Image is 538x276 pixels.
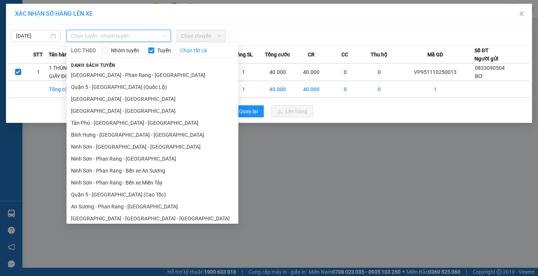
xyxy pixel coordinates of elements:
[396,81,474,98] td: 1
[71,46,96,55] span: LỌC THEO
[67,213,238,224] li: [GEOGRAPHIC_DATA] - [GEOGRAPHIC_DATA] - [GEOGRAPHIC_DATA]
[475,65,505,71] span: 0833090504
[475,73,483,79] span: BƠ
[15,10,93,17] span: XÁC NHẬN SỐ HÀNG LÊN XE
[67,177,238,189] li: Ninh Sơn - Phan Rang - Bến xe Miền Tây
[67,189,238,201] li: Quận 5 - [GEOGRAPHIC_DATA] (Cao Tốc)
[67,81,238,93] li: Quận 5 - [GEOGRAPHIC_DATA] (Quốc Lộ)
[181,30,221,41] span: Chọn chuyến
[180,46,207,55] a: Chọn tất cả
[260,81,294,98] td: 40.000
[49,63,83,81] td: 1 THÙNG GIẤY ĐỒ ĂN
[260,63,294,81] td: 40.000
[265,50,290,59] span: Tổng cước
[33,50,43,59] span: STT
[67,165,238,177] li: Ninh Sơn - Phan Rang - Bến xe An Sương
[108,46,142,55] span: Nhóm tuyến
[511,4,532,25] button: Close
[28,63,48,81] td: 1
[308,50,315,59] span: CR
[67,201,238,213] li: An Sương - Phan Rang - [GEOGRAPHIC_DATA]
[328,81,362,98] td: 0
[427,50,443,59] span: Mã GD
[294,81,328,98] td: 40.000
[67,105,238,117] li: [GEOGRAPHIC_DATA] - [GEOGRAPHIC_DATA]
[227,63,261,81] td: 1
[474,46,498,63] div: Số ĐT Người gửi
[294,63,328,81] td: 40.000
[234,50,253,59] span: Tổng SL
[71,30,166,41] span: Chọn tuyến - nhóm tuyến
[67,117,238,129] li: Tân Phú - [GEOGRAPHIC_DATA] - [GEOGRAPHIC_DATA]
[67,93,238,105] li: [GEOGRAPHIC_DATA] - [GEOGRAPHIC_DATA]
[239,107,258,115] span: Quay lại
[362,81,396,98] td: 0
[49,81,83,98] td: Tổng cộng
[67,69,238,81] li: [GEOGRAPHIC_DATA] - Phan Rang - [GEOGRAPHIC_DATA]
[67,62,120,69] span: Danh sách tuyến
[225,105,264,117] button: rollbackQuay lại
[227,81,261,98] td: 1
[67,129,238,141] li: Bình Hưng - [GEOGRAPHIC_DATA] - [GEOGRAPHIC_DATA]
[271,105,313,117] button: uploadLên hàng
[16,32,49,40] input: 11/10/2025
[67,153,238,165] li: Ninh Sơn - Phan Rang - [GEOGRAPHIC_DATA]
[49,50,71,59] span: Tên hàng
[519,11,525,17] span: close
[154,46,174,55] span: Tuyến
[362,63,396,81] td: 0
[396,63,474,81] td: VP951110250013
[371,50,387,59] span: Thu hộ
[328,63,362,81] td: 0
[341,50,348,59] span: CC
[67,141,238,153] li: Ninh Sơn - [GEOGRAPHIC_DATA] - [GEOGRAPHIC_DATA]
[162,34,167,38] span: down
